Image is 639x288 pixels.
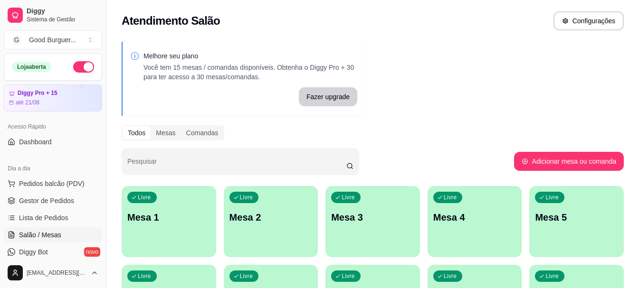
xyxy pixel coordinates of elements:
div: Todos [123,126,151,139]
span: Salão / Mesas [19,230,61,240]
button: Adicionar mesa ou comanda [514,152,624,171]
span: Lista de Pedidos [19,213,68,223]
p: Livre [444,272,457,280]
div: Acesso Rápido [4,119,102,134]
p: Livre [138,194,151,201]
div: Comandas [181,126,224,139]
a: Diggy Pro + 15até 21/08 [4,84,102,111]
a: Gestor de Pedidos [4,193,102,208]
p: Livre [240,272,253,280]
input: Pesquisar [127,160,346,170]
article: até 21/08 [16,99,39,106]
span: G [12,35,21,45]
p: Livre [138,272,151,280]
a: Diggy Botnovo [4,244,102,260]
p: Livre [240,194,253,201]
a: DiggySistema de Gestão [4,4,102,27]
span: Diggy [27,7,98,16]
p: Mesa 2 [229,211,313,224]
p: Mesa 1 [127,211,210,224]
p: Mesa 3 [331,211,414,224]
button: Alterar Status [73,61,94,73]
button: LivreMesa 3 [325,186,420,257]
p: Melhore seu plano [143,51,357,61]
button: LivreMesa 5 [529,186,624,257]
button: Configurações [553,11,624,30]
button: [EMAIL_ADDRESS][DOMAIN_NAME] [4,261,102,284]
span: Gestor de Pedidos [19,196,74,205]
p: Livre [444,194,457,201]
button: Pedidos balcão (PDV) [4,176,102,191]
p: Livre [545,272,559,280]
a: Salão / Mesas [4,227,102,242]
h2: Atendimento Salão [122,13,220,28]
button: LivreMesa 1 [122,186,216,257]
button: LivreMesa 4 [428,186,522,257]
p: Mesa 4 [433,211,516,224]
button: Select a team [4,30,102,49]
span: Pedidos balcão (PDV) [19,179,85,188]
button: LivreMesa 2 [224,186,318,257]
span: [EMAIL_ADDRESS][DOMAIN_NAME] [27,269,87,277]
p: Mesa 5 [535,211,618,224]
div: Mesas [151,126,181,139]
span: Sistema de Gestão [27,16,98,23]
p: Livre [342,194,355,201]
div: Dia a dia [4,161,102,176]
article: Diggy Pro + 15 [18,90,57,97]
span: Diggy Bot [19,247,48,257]
a: Lista de Pedidos [4,210,102,225]
div: Good Burguer ... [29,35,76,45]
div: Loja aberta [12,62,51,72]
p: Você tem 15 mesas / comandas disponíveis. Obtenha o Diggy Pro + 30 para ter acesso a 30 mesas/com... [143,63,357,82]
span: Dashboard [19,137,52,147]
p: Livre [545,194,559,201]
a: Dashboard [4,134,102,149]
p: Livre [342,272,355,280]
button: Fazer upgrade [299,87,357,106]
